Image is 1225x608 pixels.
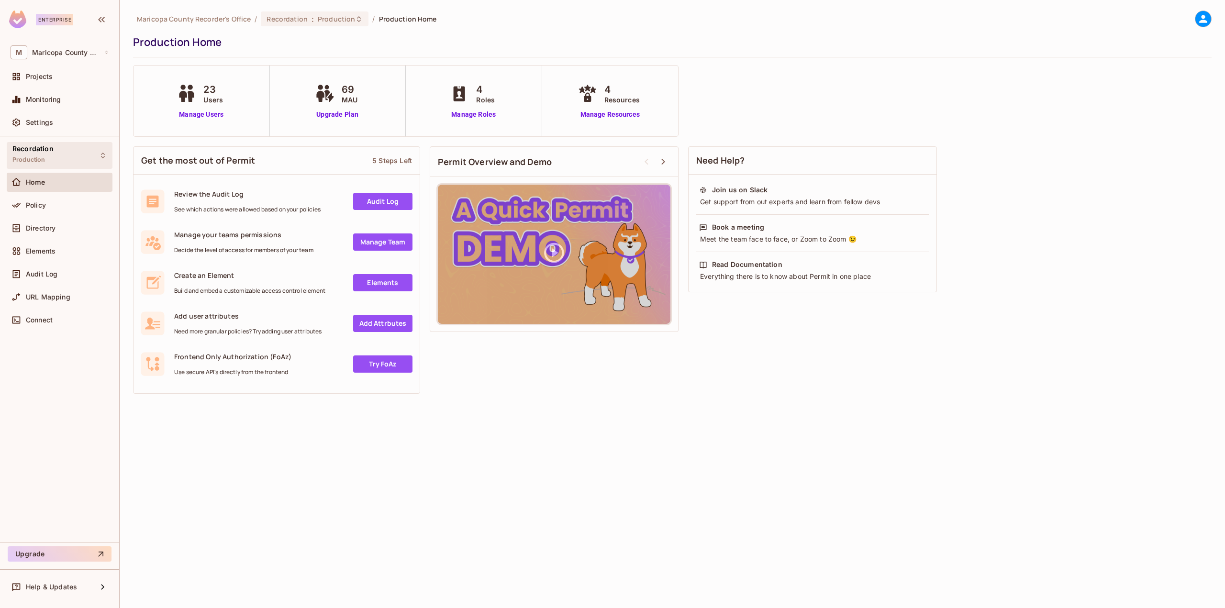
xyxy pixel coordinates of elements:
[353,315,412,332] a: Add Attrbutes
[353,355,412,373] a: Try FoAz
[447,110,500,120] a: Manage Roles
[26,96,61,103] span: Monitoring
[12,145,54,153] span: Recordation
[8,546,111,562] button: Upgrade
[353,274,412,291] a: Elements
[476,95,495,105] span: Roles
[267,14,307,23] span: Recordation
[372,156,412,165] div: 5 Steps Left
[342,95,357,105] span: MAU
[379,14,437,23] span: Production Home
[26,247,56,255] span: Elements
[174,246,313,254] span: Decide the level of access for members of your team
[174,352,291,361] span: Frontend Only Authorization (FoAz)
[12,156,45,164] span: Production
[174,230,313,239] span: Manage your teams permissions
[26,201,46,209] span: Policy
[26,224,56,232] span: Directory
[175,110,228,120] a: Manage Users
[9,11,26,28] img: SReyMgAAAABJRU5ErkJggg==
[476,82,495,97] span: 4
[174,368,291,376] span: Use secure API's directly from the frontend
[712,185,768,195] div: Join us on Slack
[174,311,322,321] span: Add user attributes
[203,82,223,97] span: 23
[311,15,314,23] span: :
[26,293,70,301] span: URL Mapping
[699,272,926,281] div: Everything there is to know about Permit in one place
[318,14,355,23] span: Production
[26,316,53,324] span: Connect
[604,82,640,97] span: 4
[699,234,926,244] div: Meet the team face to face, or Zoom to Zoom 😉
[26,178,45,186] span: Home
[36,14,73,25] div: Enterprise
[174,189,321,199] span: Review the Audit Log
[203,95,223,105] span: Users
[342,82,357,97] span: 69
[137,14,251,23] span: the active workspace
[26,119,53,126] span: Settings
[26,73,53,80] span: Projects
[712,260,782,269] div: Read Documentation
[11,45,27,59] span: M
[353,233,412,251] a: Manage Team
[255,14,257,23] li: /
[174,287,325,295] span: Build and embed a customizable access control element
[712,222,764,232] div: Book a meeting
[174,328,322,335] span: Need more granular policies? Try adding user attributes
[604,95,640,105] span: Resources
[438,156,552,168] span: Permit Overview and Demo
[576,110,645,120] a: Manage Resources
[26,270,57,278] span: Audit Log
[174,206,321,213] span: See which actions were allowed based on your policies
[32,49,99,56] span: Workspace: Maricopa County Recorder's Office
[133,35,1207,49] div: Production Home
[141,155,255,166] span: Get the most out of Permit
[353,193,412,210] a: Audit Log
[313,110,362,120] a: Upgrade Plan
[174,271,325,280] span: Create an Element
[26,583,77,591] span: Help & Updates
[372,14,375,23] li: /
[696,155,745,166] span: Need Help?
[699,197,926,207] div: Get support from out experts and learn from fellow devs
